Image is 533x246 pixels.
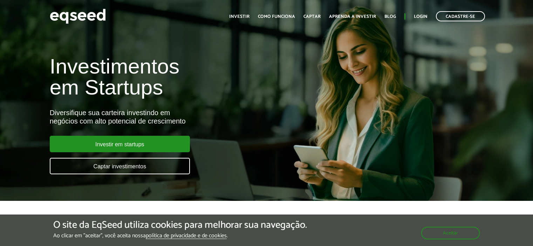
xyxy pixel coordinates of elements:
[146,233,227,239] a: política de privacidade e de cookies
[436,11,485,21] a: Cadastre-se
[303,14,321,19] a: Captar
[50,7,106,26] img: EqSeed
[50,56,306,98] h1: Investimentos em Startups
[53,232,307,239] p: Ao clicar em "aceitar", você aceita nossa .
[421,227,480,239] button: Aceitar
[329,14,376,19] a: Aprenda a investir
[50,136,190,152] a: Investir em startups
[53,220,307,231] h5: O site da EqSeed utiliza cookies para melhorar sua navegação.
[50,108,306,125] div: Diversifique sua carteira investindo em negócios com alto potencial de crescimento
[414,14,428,19] a: Login
[50,158,190,174] a: Captar investimentos
[384,14,396,19] a: Blog
[258,14,295,19] a: Como funciona
[229,14,250,19] a: Investir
